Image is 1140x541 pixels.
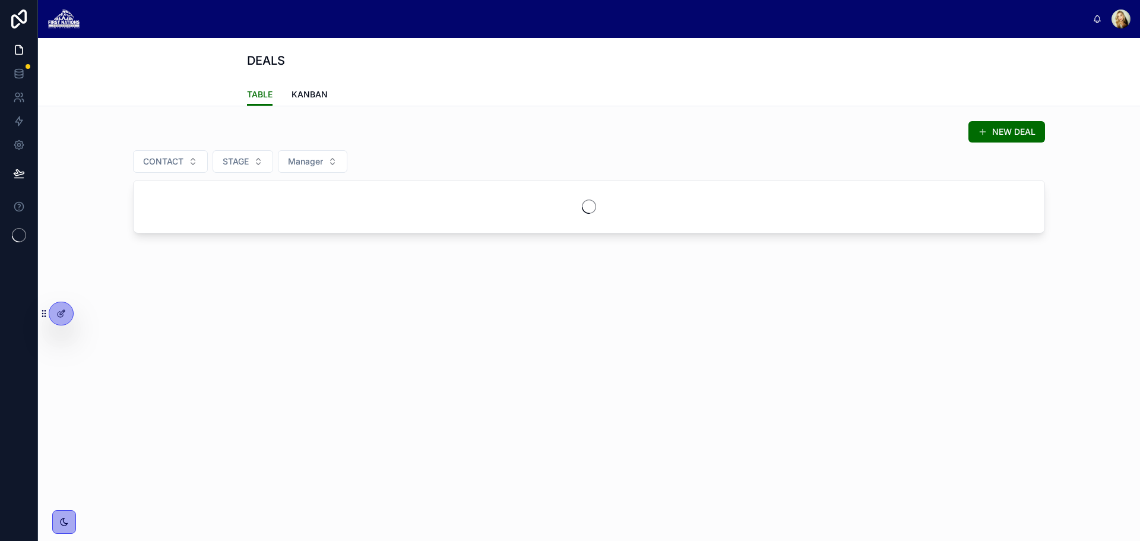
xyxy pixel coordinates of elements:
span: TABLE [247,88,273,100]
button: Select Button [213,150,273,173]
a: TABLE [247,84,273,106]
a: KANBAN [292,84,328,107]
span: Manager [288,156,323,167]
span: KANBAN [292,88,328,100]
button: Select Button [278,150,347,173]
button: Select Button [133,150,208,173]
img: App logo [47,10,80,29]
span: CONTACT [143,156,183,167]
div: scrollable content [90,17,1092,21]
span: STAGE [223,156,249,167]
button: NEW DEAL [968,121,1045,143]
h1: DEALS [247,52,285,69]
